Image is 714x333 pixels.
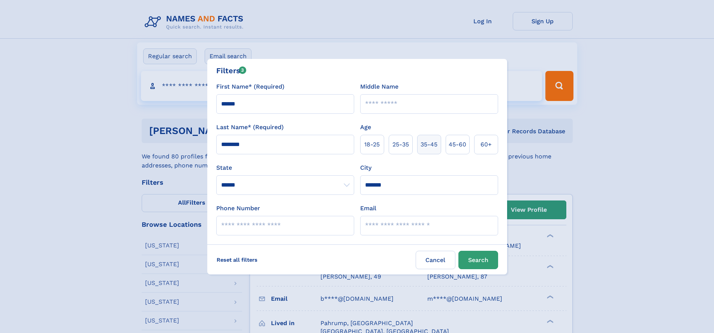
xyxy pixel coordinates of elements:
span: 60+ [480,140,492,149]
button: Search [458,251,498,269]
label: Last Name* (Required) [216,123,284,132]
label: Reset all filters [212,251,262,269]
label: State [216,163,354,172]
label: Middle Name [360,82,398,91]
label: Email [360,204,376,213]
label: Phone Number [216,204,260,213]
label: First Name* (Required) [216,82,284,91]
label: Cancel [416,251,455,269]
span: 18‑25 [364,140,380,149]
label: City [360,163,371,172]
span: 45‑60 [449,140,466,149]
div: Filters [216,65,247,76]
span: 35‑45 [421,140,437,149]
span: 25‑35 [392,140,409,149]
label: Age [360,123,371,132]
